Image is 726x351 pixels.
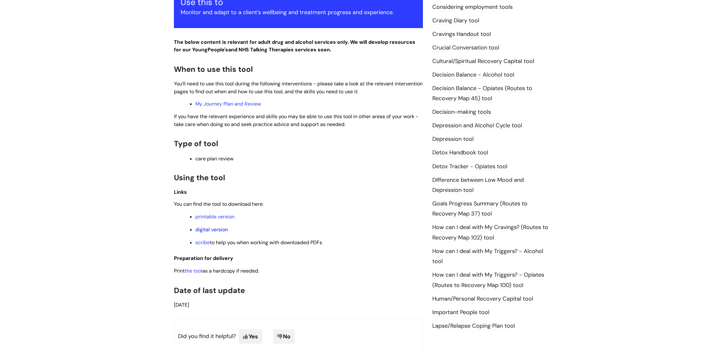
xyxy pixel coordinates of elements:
[432,223,548,242] a: How can I deal with My Cravings? (Routes to Recovery Map 102) tool
[174,302,189,308] span: [DATE]
[195,239,322,246] span: to help you when working with downloaded PDFs
[208,46,228,53] strong: People's
[195,213,234,220] a: printable version
[181,7,416,17] p: Monitor and adapt to a client’s wellbeing and treatment progress and experience.
[432,57,534,66] a: Cultural/Spiritual Recovery Capital tool
[195,101,261,107] a: My Journey Plan and Review
[174,268,259,274] span: Print as a hardcopy if needed.
[174,80,423,95] span: You’ll need to use this tool during the following interventions - please take a look at the relev...
[174,173,225,182] span: Using the tool
[174,39,415,53] strong: The below content is relevant for adult drug and alcohol services only. We will develop resources...
[432,122,522,130] a: Depression and Alcohol Cycle tool
[239,329,262,344] span: Yes
[174,113,418,128] span: If you have the relevant experience and skills you may be able to use this tool in other areas of...
[432,163,507,171] a: Detox Tracker - Opiates tool
[174,201,263,207] span: You can find the tool to download here:
[185,268,202,274] a: the tool
[273,329,295,344] span: No
[432,71,514,79] a: Decision Balance - Alcohol tool
[432,200,527,218] a: Goals Progress Summary (Routes to Recovery Map 37) tool
[195,155,233,162] span: care plan review
[432,149,488,157] a: Detox Handbook tool
[432,247,543,266] a: How can I deal with My Triggers? - Alcohol tool
[432,3,513,11] a: Considering employment tools
[432,135,474,143] a: Depression tool
[432,322,515,330] a: Lapse/Relapse Coping Plan tool
[174,285,245,295] span: Date of last update
[432,108,491,116] a: Decision-making tools
[432,176,524,194] a: Difference between Low Mood and Depression tool
[432,295,533,303] a: Human/Personal Recovery Capital tool
[174,189,187,195] span: Links
[432,30,491,38] a: Cravings Handout tool
[432,17,479,25] a: Craving Diary tool
[432,84,532,103] a: Decision Balance - Opiates (Routes to Recovery Map 45) tool
[174,139,218,148] span: Type of tool
[432,308,489,317] a: Important People tool
[432,44,499,52] a: Crucial Conversation tool
[432,271,544,289] a: How can I deal with My Triggers? - Opiates (Routes to Recovery Map 100) tool
[174,255,233,262] span: Preparation for delivery
[174,64,253,74] span: When to use this tool
[195,226,228,233] a: digital version
[195,239,210,246] a: scribe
